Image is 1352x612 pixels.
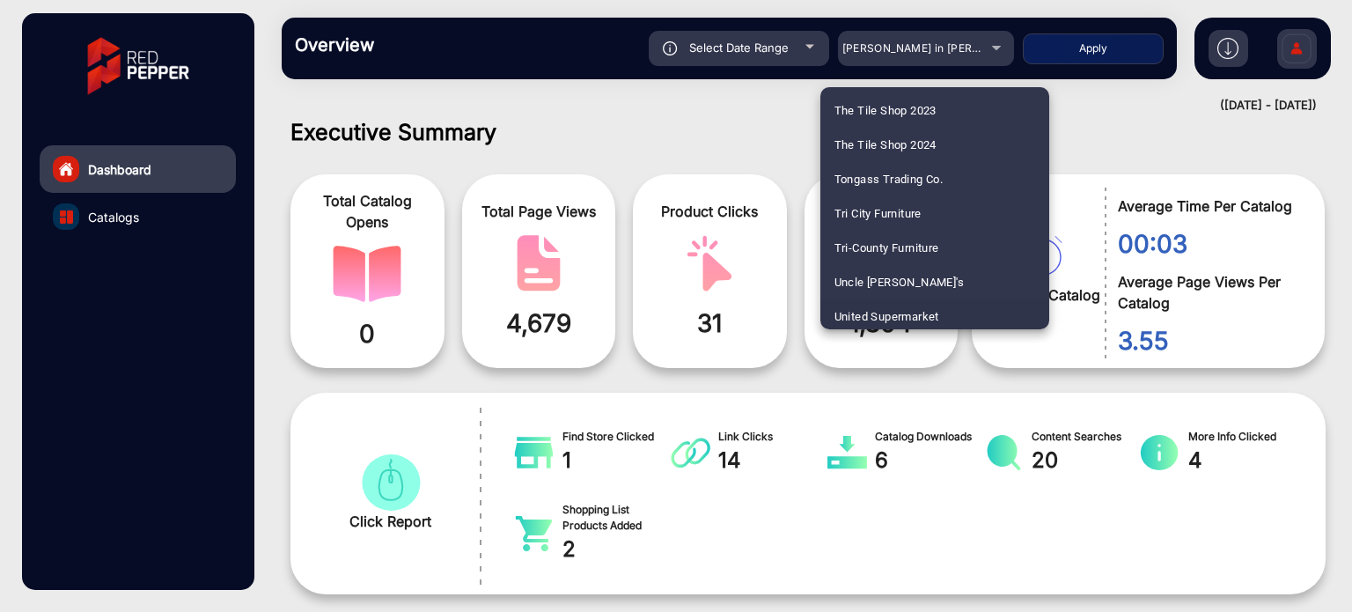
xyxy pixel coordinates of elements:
[834,231,939,265] span: Tri-County Furniture
[834,128,937,162] span: The Tile Shop 2024
[834,93,937,128] span: The Tile Shop 2023
[834,162,944,196] span: Tongass Trading Co.
[834,196,922,231] span: Tri City Furniture
[834,265,965,299] span: Uncle [PERSON_NAME]'s
[834,299,939,334] span: United Supermarket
